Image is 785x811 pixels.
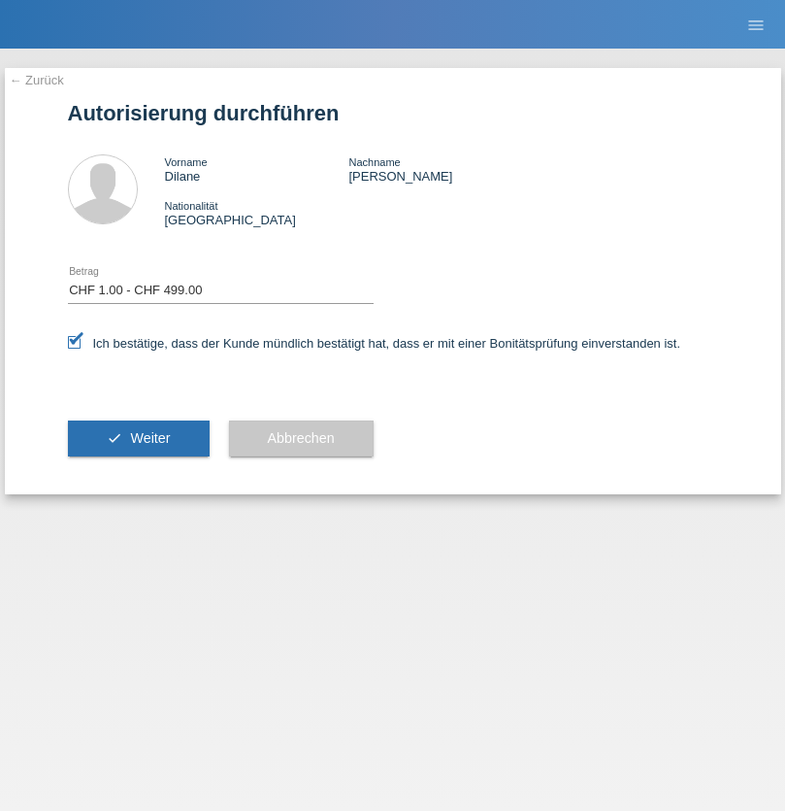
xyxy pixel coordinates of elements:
[68,336,681,351] label: Ich bestätige, dass der Kunde mündlich bestätigt hat, dass er mit einer Bonitätsprüfung einversta...
[746,16,766,35] i: menu
[68,101,718,125] h1: Autorisierung durchführen
[736,18,775,30] a: menu
[10,73,64,87] a: ← Zurück
[165,156,208,168] span: Vorname
[348,156,400,168] span: Nachname
[165,154,349,184] div: Dilane
[68,421,210,457] button: check Weiter
[165,198,349,227] div: [GEOGRAPHIC_DATA]
[348,154,533,184] div: [PERSON_NAME]
[229,421,374,457] button: Abbrechen
[130,430,170,446] span: Weiter
[165,200,218,212] span: Nationalität
[268,430,335,446] span: Abbrechen
[107,430,122,446] i: check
